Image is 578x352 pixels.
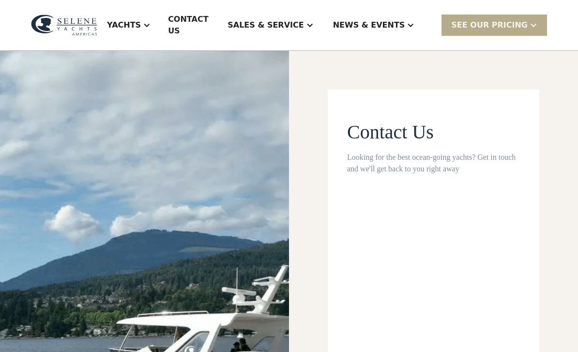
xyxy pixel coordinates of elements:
div: Contact US [168,14,210,37]
div: Yachts [97,6,160,45]
div: Sales & Service [228,19,304,31]
div: News & EVENTS [323,6,425,45]
span: Contact Us [347,121,434,143]
div: Looking for the best ocean-going yachts? Get in touch and we'll get back to you right away [347,152,520,175]
div: Yachts [107,19,141,31]
div: Sales & Service [218,6,323,45]
div: SEE Our Pricing [441,15,547,35]
div: News & EVENTS [333,19,405,31]
div: SEE Our Pricing [451,19,528,31]
img: logo [31,15,97,36]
